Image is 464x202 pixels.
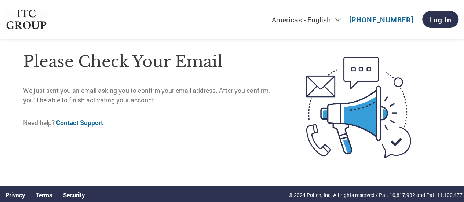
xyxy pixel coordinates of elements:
[276,44,441,171] img: open-email
[63,191,85,199] a: Security
[422,11,458,28] a: Log In
[56,118,103,127] a: Contact Support
[23,118,276,128] p: Need help?
[36,191,52,199] a: Terms
[6,191,25,199] a: Privacy
[23,86,276,105] p: We just sent you an email asking you to confirm your email address. After you confirm, you’ll be ...
[289,191,464,199] p: © 2024 Pollen, Inc. All rights reserved / Pat. 10,817,932 and Pat. 11,100,477.
[349,15,413,24] a: [PHONE_NUMBER]
[23,50,276,74] h1: Please check your email
[6,10,47,30] img: ITC Group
